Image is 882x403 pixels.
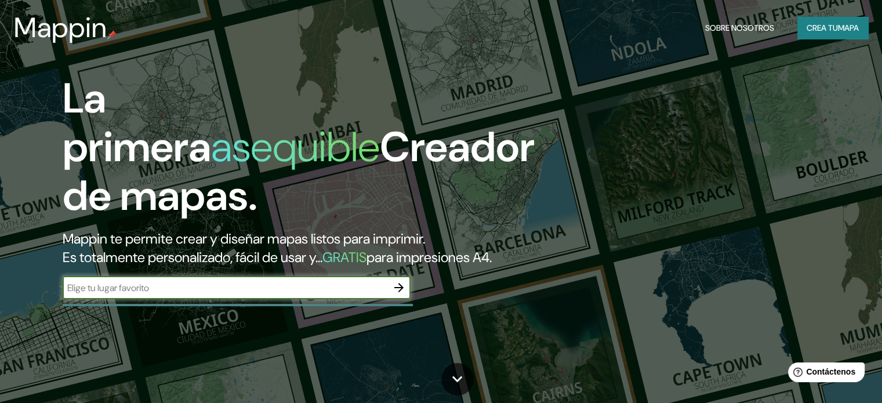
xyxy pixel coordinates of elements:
[107,30,117,39] img: pin de mapeo
[705,23,774,33] font: Sobre nosotros
[211,120,380,174] font: asequible
[807,23,838,33] font: Crea tu
[700,17,779,39] button: Sobre nosotros
[63,120,535,223] font: Creador de mapas.
[838,23,859,33] font: mapa
[14,9,107,46] font: Mappin
[63,230,425,248] font: Mappin te permite crear y diseñar mapas listos para imprimir.
[63,281,387,295] input: Elige tu lugar favorito
[366,248,492,266] font: para impresiones A4.
[63,248,322,266] font: Es totalmente personalizado, fácil de usar y...
[322,248,366,266] font: GRATIS
[63,71,211,174] font: La primera
[779,358,869,390] iframe: Lanzador de widgets de ayuda
[797,17,868,39] button: Crea tumapa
